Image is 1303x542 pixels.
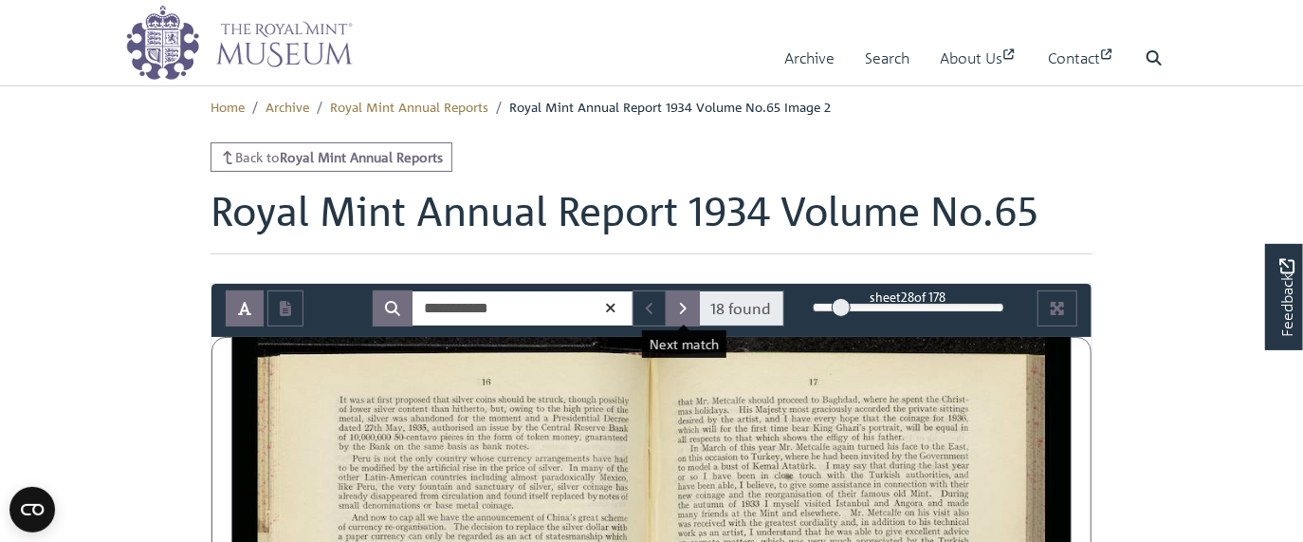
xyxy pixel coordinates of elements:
[748,396,768,404] span: should
[792,413,807,421] span: have
[371,491,413,500] span: disappeared
[339,481,350,490] span: like
[833,479,866,489] span: assistance
[408,442,416,449] span: the
[851,470,861,478] span: the
[431,472,463,481] span: countries
[878,432,901,441] span: father.
[505,492,522,500] span: found
[698,482,711,489] span: been
[431,403,446,412] span: than
[784,414,786,421] span: I
[599,397,624,405] span: possibly
[765,490,816,499] span: reorganisation
[226,290,264,327] button: Toggle text selection (Alt+T)
[738,415,757,424] span: artist,
[530,482,549,491] span: silver,
[874,480,880,487] span: in
[858,440,882,450] span: turned
[828,471,842,479] span: with
[736,434,749,442] span: that
[784,31,835,85] a: Archive
[678,397,691,405] span: that
[780,442,789,449] span: Mr.
[506,464,522,473] span: price
[375,454,379,460] span: is
[467,433,472,439] span: in
[712,396,739,404] span: Metcalfe
[812,452,818,458] span: he
[934,413,943,421] span: for
[498,455,528,464] span: currency
[436,455,464,464] span: country
[696,398,706,404] span: Mr.
[751,452,828,461] span: [GEOGRAPHIC_DATA],
[688,462,707,471] span: model
[778,396,802,404] span: proceed
[927,394,937,402] span: the
[393,414,405,422] span: was
[782,460,810,470] span: Ataturk.
[902,289,915,305] span: 28
[678,426,696,433] span: Which
[410,423,424,432] span: 1935,
[690,435,716,443] span: respects
[719,480,734,489] span: able,
[432,422,469,432] span: authorised
[834,443,851,452] span: again
[909,404,933,414] span: private
[357,482,424,491] span: [GEOGRAPHIC_DATA],
[600,473,668,481] span: [GEOGRAPHIC_DATA],
[874,498,886,507] span: and
[581,464,600,474] span: many
[125,5,353,81] img: logo_wide.png
[339,442,346,451] span: by
[704,472,706,478] span: I
[922,442,927,449] span: to
[678,409,688,416] span: mas
[490,423,505,432] span: issue
[892,452,900,460] span: by
[553,434,576,442] span: money,
[398,404,422,413] span: content
[890,395,897,402] span: he
[814,423,830,433] span: King
[350,396,362,404] span: was
[678,474,684,480] span: or
[765,414,777,422] span: and
[741,453,746,459] span: to
[351,433,391,441] span: 10,000,000
[1275,258,1298,337] span: Feedback
[470,443,476,450] span: as
[797,441,826,451] span: Metcalfe
[722,462,735,471] span: bust
[383,454,394,462] span: not
[864,433,872,441] span: his
[911,489,927,497] span: Mint.
[483,440,498,449] span: bank
[785,452,805,460] span: where
[486,491,498,499] span: and
[211,187,1092,253] h1: Royal Mint Annual Report 1934 Volume No.65
[893,404,904,413] span: the
[604,414,626,422] span: Decree
[840,452,855,460] span: been
[475,482,508,492] span: sanctuary
[811,432,821,440] span: the
[494,432,508,440] span: form
[722,415,732,423] span: the
[617,465,626,472] span: the
[696,491,720,499] span: coinage
[9,487,55,533] button: Open CMP widget
[804,497,826,507] span: visited
[616,483,626,490] span: has
[884,413,894,421] span: the
[470,473,504,482] span: including
[350,403,368,412] span: lower
[870,423,898,433] span: portrait,
[377,395,390,403] span: ﬁrst
[840,414,855,422] span: hope
[952,462,966,471] span: year
[361,463,388,472] span: modiﬁed
[340,404,345,411] span: of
